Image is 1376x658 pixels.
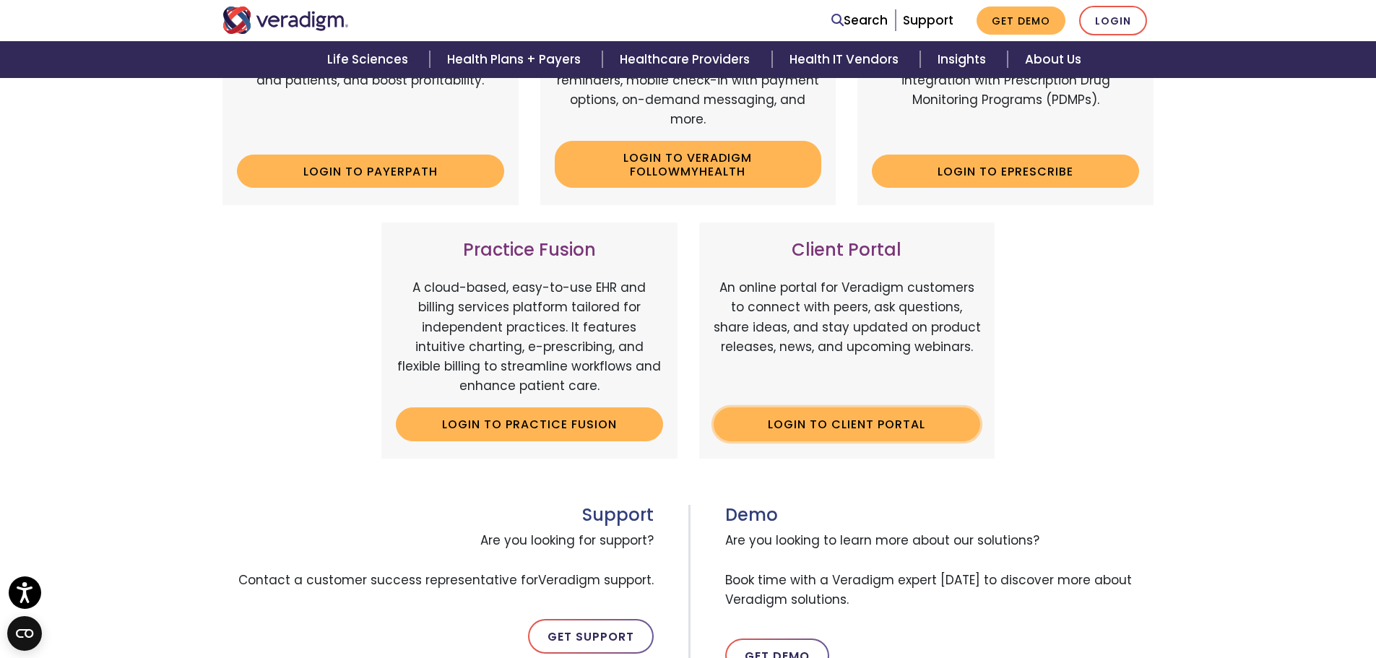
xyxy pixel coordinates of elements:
span: Veradigm support. [538,571,654,589]
a: Health IT Vendors [772,41,920,78]
a: Healthcare Providers [602,41,771,78]
span: Are you looking for support? Contact a customer success representative for [222,525,654,596]
a: Health Plans + Payers [430,41,602,78]
a: Login [1079,6,1147,35]
a: Login to Practice Fusion [396,407,663,441]
img: Veradigm logo [222,7,349,34]
a: Support [903,12,953,29]
a: Get Support [528,619,654,654]
iframe: Drift Chat Widget [1099,554,1359,641]
a: Login to ePrescribe [872,155,1139,188]
a: Search [831,11,888,30]
button: Open CMP widget [7,616,42,651]
a: About Us [1008,41,1099,78]
h3: Demo [725,505,1154,526]
a: Login to Payerpath [237,155,504,188]
a: Get Demo [977,7,1065,35]
h3: Client Portal [714,240,981,261]
a: Login to Veradigm FollowMyHealth [555,141,822,188]
a: Life Sciences [310,41,430,78]
h3: Support [222,505,654,526]
h3: Practice Fusion [396,240,663,261]
a: Insights [920,41,1008,78]
p: A cloud-based, easy-to-use EHR and billing services platform tailored for independent practices. ... [396,278,663,396]
p: An online portal for Veradigm customers to connect with peers, ask questions, share ideas, and st... [714,278,981,396]
span: Are you looking to learn more about our solutions? Book time with a Veradigm expert [DATE] to dis... [725,525,1154,615]
a: Login to Client Portal [714,407,981,441]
